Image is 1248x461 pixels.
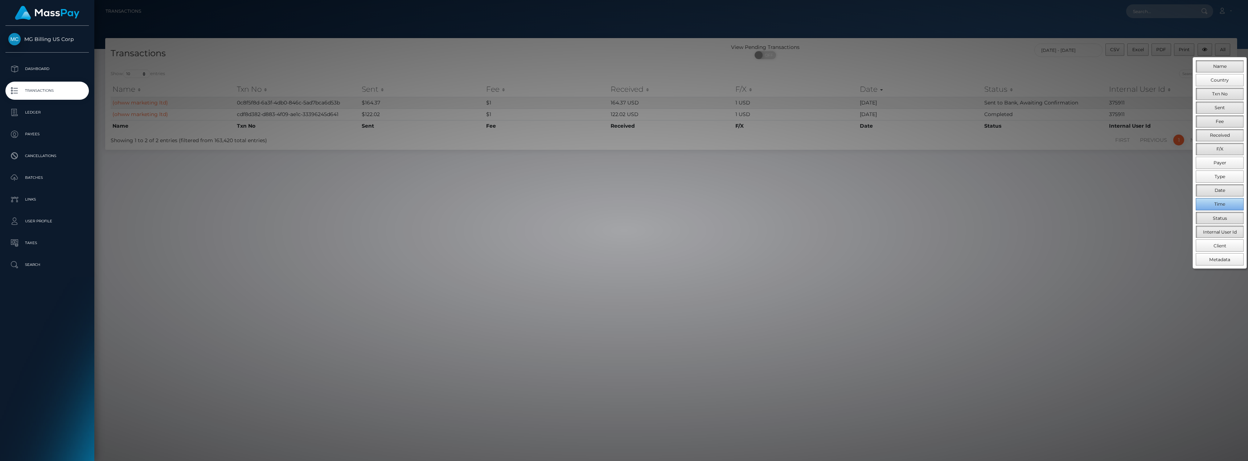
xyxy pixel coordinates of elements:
[1215,188,1225,193] span: Date
[1196,115,1244,128] button: Fee
[5,212,89,230] a: User Profile
[5,60,89,78] a: Dashboard
[1196,74,1244,86] button: Country
[1196,88,1244,100] button: Txn No
[5,82,89,100] a: Transactions
[1196,239,1244,252] button: Client
[1211,77,1229,83] span: Country
[5,234,89,252] a: Taxes
[1213,215,1227,221] span: Status
[1212,91,1228,96] span: Txn No
[1196,143,1244,155] button: F/X
[1196,102,1244,114] button: Sent
[1196,184,1244,197] button: Date
[5,36,89,42] span: MG Billing US Corp
[1214,160,1226,165] span: Payer
[1216,146,1223,152] span: F/X
[1196,60,1244,73] button: Name
[5,169,89,187] a: Batches
[1196,170,1244,183] button: Type
[1210,132,1230,138] span: Received
[1215,174,1225,179] span: Type
[1216,119,1224,124] span: Fee
[8,216,86,227] p: User Profile
[1203,229,1237,235] span: Internal User Id
[5,125,89,143] a: Payees
[8,151,86,161] p: Cancellations
[1215,105,1225,110] span: Sent
[1196,198,1244,210] button: Time
[8,63,86,74] p: Dashboard
[5,147,89,165] a: Cancellations
[1196,226,1244,238] button: Internal User Id
[5,190,89,209] a: Links
[1196,253,1244,266] button: Metadata
[1213,63,1227,69] span: Name
[1196,212,1244,224] button: Status
[1196,157,1244,169] button: Payer
[8,172,86,183] p: Batches
[1209,257,1230,262] span: Metadata
[5,103,89,122] a: Ledger
[8,129,86,140] p: Payees
[8,33,21,45] img: MG Billing US Corp
[1196,129,1244,141] button: Received
[1214,201,1225,207] span: Time
[8,85,86,96] p: Transactions
[8,238,86,248] p: Taxes
[1214,243,1226,248] span: Client
[8,194,86,205] p: Links
[15,6,79,20] img: MassPay Logo
[8,259,86,270] p: Search
[8,107,86,118] p: Ledger
[5,256,89,274] a: Search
